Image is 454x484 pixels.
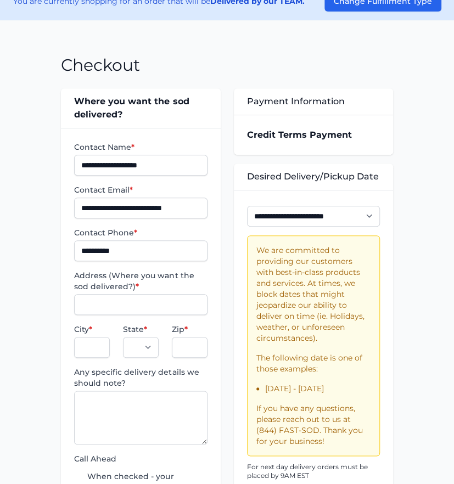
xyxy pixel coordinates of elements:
div: Desired Delivery/Pickup Date [234,164,393,190]
label: Contact Phone [74,227,207,238]
p: If you have any questions, please reach out to us at (844) FAST-SOD. Thank you for your business! [256,403,371,447]
h1: Checkout [61,55,140,75]
label: Call Ahead [74,453,207,464]
div: Where you want the sod delivered? [61,88,220,128]
label: Contact Email [74,184,207,195]
p: For next day delivery orders must be placed by 9AM EST [247,463,380,480]
label: State [123,324,159,335]
label: Any specific delivery details we should note? [74,367,207,389]
strong: Credit Terms Payment [247,130,352,140]
p: We are committed to providing our customers with best-in-class products and services. At times, w... [256,245,371,344]
label: City [74,324,110,335]
li: [DATE] - [DATE] [265,383,371,394]
label: Address (Where you want the sod delivered?) [74,270,207,292]
label: Zip [172,324,208,335]
p: The following date is one of those examples: [256,352,371,374]
div: Payment Information [234,88,393,115]
label: Contact Name [74,142,207,153]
